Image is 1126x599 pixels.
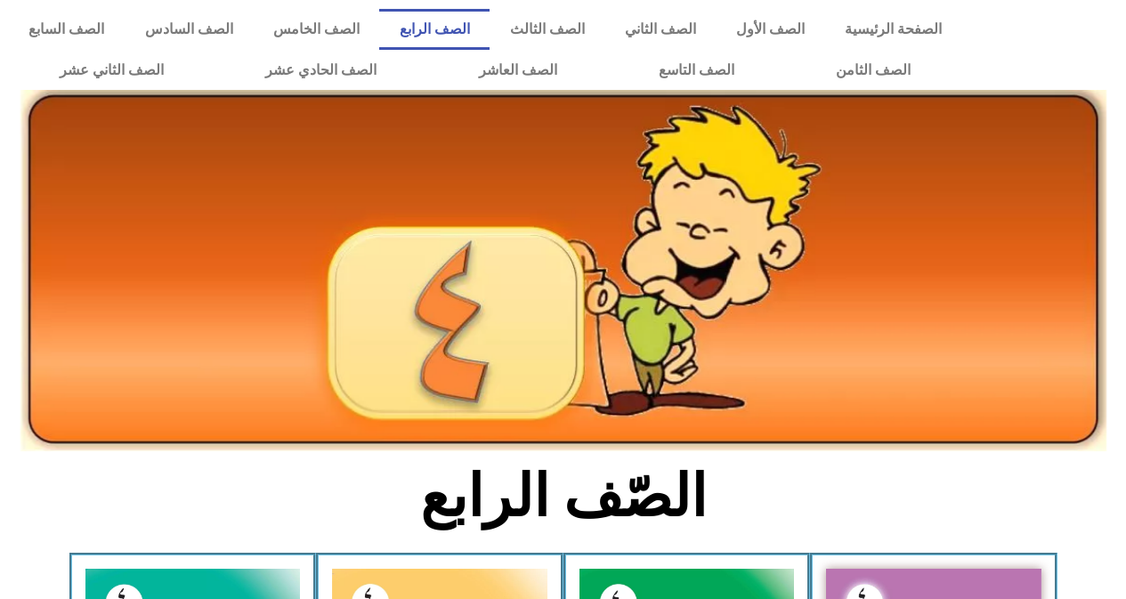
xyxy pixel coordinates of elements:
[608,50,785,91] a: الصف التاسع
[490,9,604,50] a: الصف الثالث
[785,50,961,91] a: الصف الثامن
[125,9,253,50] a: الصف السادس
[253,9,379,50] a: الصف الخامس
[379,9,490,50] a: الصف الرابع
[9,50,215,91] a: الصف الثاني عشر
[716,9,824,50] a: الصف الأول
[9,9,125,50] a: الصف السابع
[824,9,961,50] a: الصفحة الرئيسية
[604,9,716,50] a: الصف الثاني
[269,462,857,531] h2: الصّف الرابع
[428,50,608,91] a: الصف العاشر
[215,50,427,91] a: الصف الحادي عشر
